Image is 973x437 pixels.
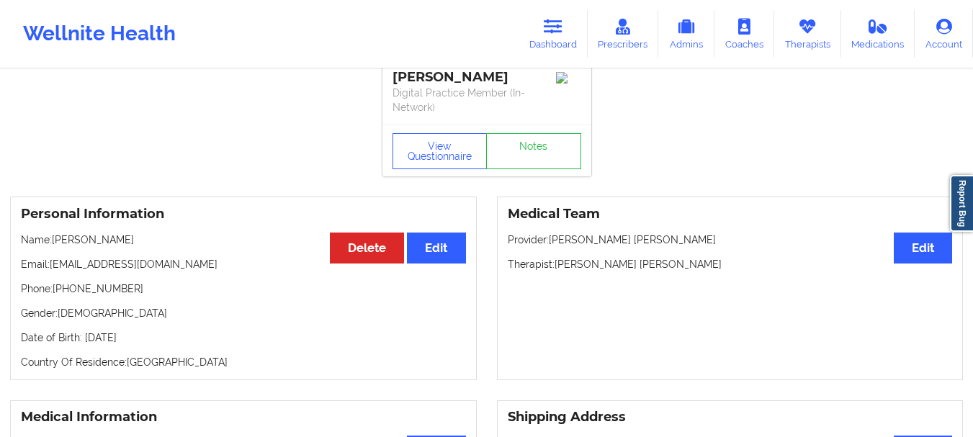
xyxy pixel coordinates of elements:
button: View Questionnaire [393,133,488,169]
p: Phone: [PHONE_NUMBER] [21,281,466,296]
h3: Personal Information [21,206,466,222]
p: Name: [PERSON_NAME] [21,233,466,247]
a: Dashboard [519,10,588,58]
a: Prescribers [588,10,659,58]
p: Email: [EMAIL_ADDRESS][DOMAIN_NAME] [21,257,466,271]
img: Image%2Fplaceholer-image.png [556,72,581,84]
h3: Medical Information [21,409,466,425]
a: Coaches [714,10,774,58]
h3: Shipping Address [508,409,953,425]
a: Admins [658,10,714,58]
a: Medications [841,10,915,58]
p: Country Of Residence: [GEOGRAPHIC_DATA] [21,355,466,369]
div: [PERSON_NAME] [393,69,581,86]
a: Report Bug [950,175,973,232]
button: Edit [894,233,952,263]
a: Therapists [774,10,841,58]
h3: Medical Team [508,206,953,222]
p: Gender: [DEMOGRAPHIC_DATA] [21,306,466,320]
button: Delete [330,233,404,263]
button: Edit [407,233,465,263]
p: Therapist: [PERSON_NAME] [PERSON_NAME] [508,257,953,271]
a: Account [915,10,973,58]
a: Notes [486,133,581,169]
p: Date of Birth: [DATE] [21,330,466,345]
p: Digital Practice Member (In-Network) [393,86,581,114]
p: Provider: [PERSON_NAME] [PERSON_NAME] [508,233,953,247]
